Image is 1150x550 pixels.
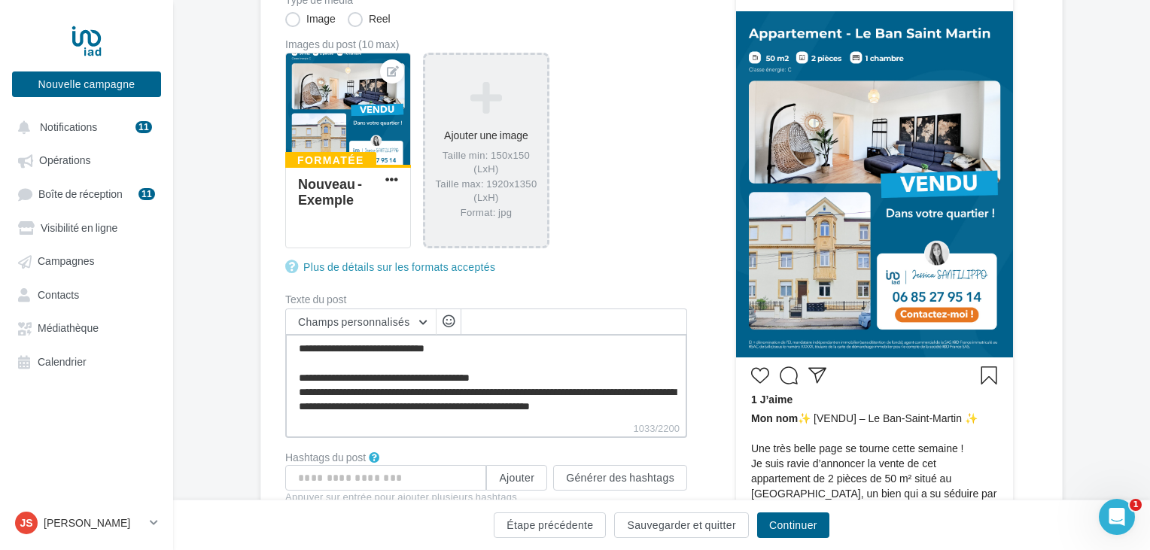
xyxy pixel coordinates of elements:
svg: Commenter [780,366,798,384]
span: Calendrier [38,355,87,368]
div: 11 [138,188,155,200]
a: Visibilité en ligne [9,214,164,241]
span: Mon nom [751,412,798,424]
svg: Enregistrer [980,366,998,384]
span: Campagnes [38,255,95,268]
div: Nouveau - Exemple [298,175,362,208]
span: Visibilité en ligne [41,221,117,234]
button: Générer des hashtags [553,465,687,491]
div: Appuyer sur entrée pour ajouter plusieurs hashtags [285,491,687,504]
div: Images du post (10 max) [285,39,687,50]
button: Étape précédente [494,512,606,538]
span: Contacts [38,288,79,301]
div: Formatée [285,152,376,169]
a: Calendrier [9,348,164,375]
p: [PERSON_NAME] [44,515,144,530]
a: Contacts [9,281,164,308]
div: 1 J’aime [751,392,998,411]
label: Reel [348,12,391,27]
span: 1 [1130,499,1142,511]
label: Hashtags du post [285,452,366,463]
iframe: Intercom live chat [1099,499,1135,535]
span: Champs personnalisés [298,315,410,328]
a: Opérations [9,146,164,173]
button: Continuer [757,512,829,538]
span: Boîte de réception [38,187,123,200]
span: Médiathèque [38,322,99,335]
label: 1033/2200 [285,421,687,438]
button: Sauvegarder et quitter [614,512,748,538]
span: JS [20,515,32,530]
label: Texte du post [285,294,687,305]
button: Champs personnalisés [286,309,436,335]
a: Boîte de réception11 [9,180,164,208]
a: Campagnes [9,247,164,274]
button: Nouvelle campagne [12,71,161,97]
div: 11 [135,121,152,133]
label: Image [285,12,336,27]
svg: J’aime [751,366,769,384]
button: Ajouter [486,465,547,491]
a: JS [PERSON_NAME] [12,509,161,537]
a: Plus de détails sur les formats acceptés [285,258,501,276]
span: Notifications [40,120,97,133]
svg: Partager la publication [808,366,826,384]
span: Opérations [39,154,90,167]
button: Notifications 11 [9,113,158,140]
a: Médiathèque [9,314,164,341]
